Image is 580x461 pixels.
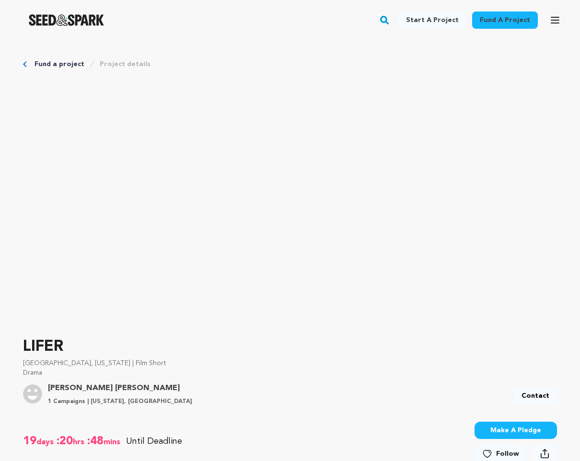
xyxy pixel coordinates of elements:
p: 1 Campaigns | [US_STATE], [GEOGRAPHIC_DATA] [48,398,192,405]
p: [GEOGRAPHIC_DATA], [US_STATE] | Film Short [23,358,557,368]
span: :20 [56,434,73,449]
button: Make A Pledge [475,422,557,439]
span: mins [104,434,122,449]
a: Goto Raul Perez Brian James profile [48,382,192,394]
span: hrs [73,434,86,449]
p: Drama [23,368,557,378]
a: Fund a project [35,59,84,69]
span: 19 [23,434,36,449]
a: Seed&Spark Homepage [29,14,104,26]
a: Start a project [398,12,466,29]
span: :48 [86,434,104,449]
a: Fund a project [472,12,538,29]
a: Project details [100,59,151,69]
div: Breadcrumb [23,59,557,69]
p: Until Deadline [126,435,182,448]
img: Seed&Spark Logo Dark Mode [29,14,104,26]
p: LIFER [23,335,557,358]
span: Follow [496,449,519,459]
a: Contact [514,387,557,404]
span: days [36,434,56,449]
img: user.png [23,384,42,403]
